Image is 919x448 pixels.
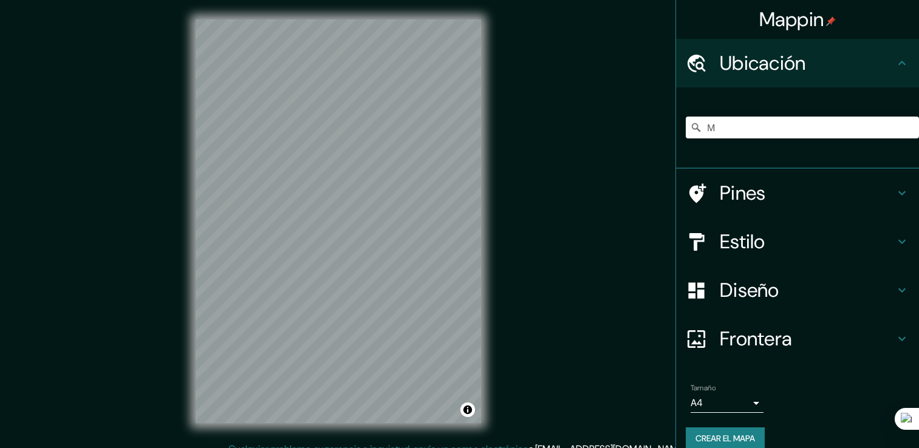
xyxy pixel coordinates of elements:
iframe: Help widget launcher [811,401,906,435]
div: Frontera [676,314,919,363]
canvas: Mapa [196,19,481,423]
font: Crear el mapa [695,431,755,446]
div: A4 [691,393,764,413]
img: pin-icon.png [826,16,836,26]
div: Pines [676,169,919,217]
div: Diseño [676,266,919,314]
div: Estilo [676,217,919,266]
button: Alternar atribución [460,402,475,417]
div: Ubicación [676,39,919,87]
h4: Diseño [720,278,895,302]
h4: Ubicación [720,51,895,75]
h4: Frontera [720,327,895,351]
font: Mappin [759,7,824,32]
h4: Pines [720,181,895,205]
input: Elige tu ciudad o área [686,117,919,138]
label: Tamaño [691,383,716,393]
h4: Estilo [720,229,895,254]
